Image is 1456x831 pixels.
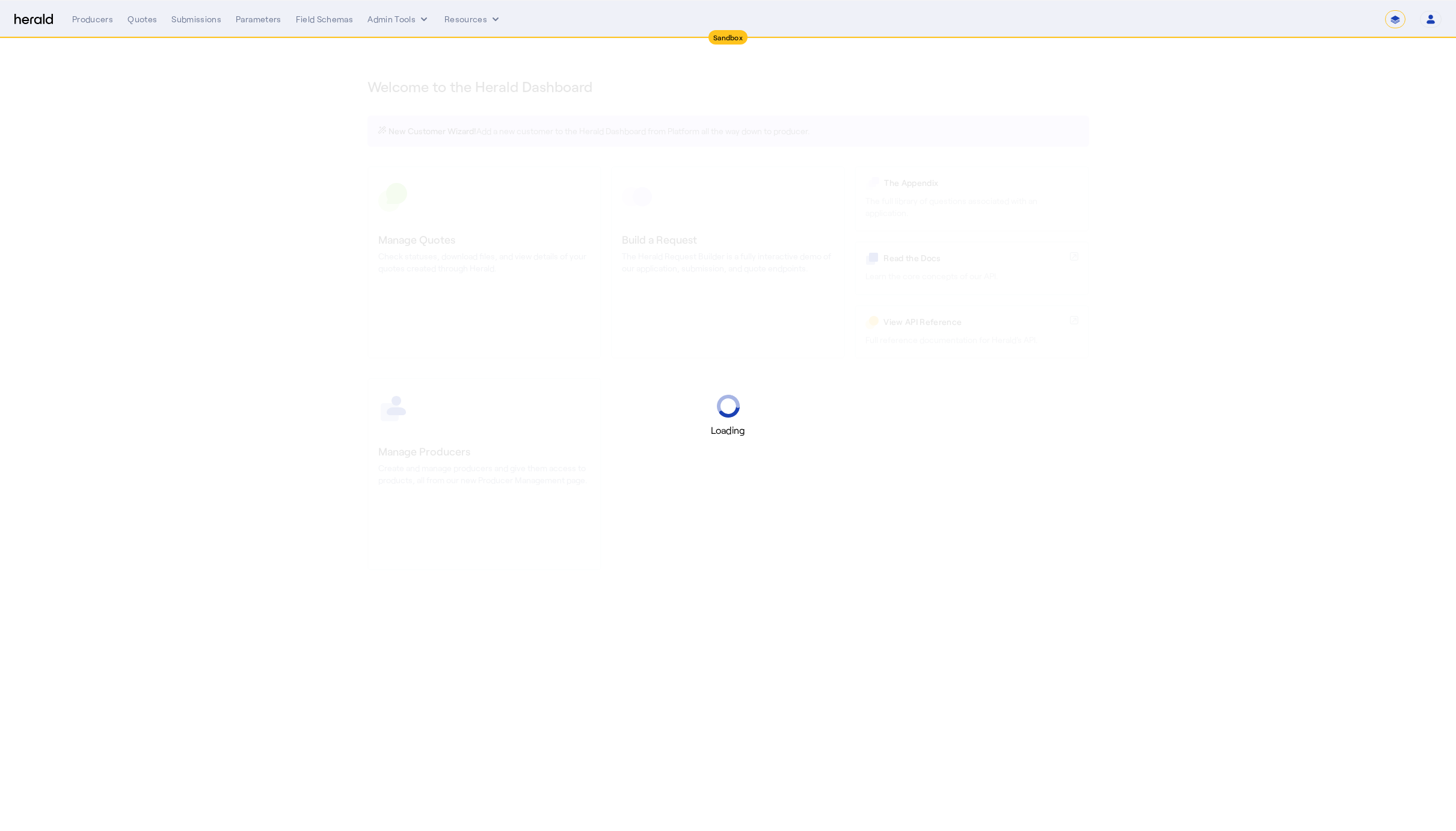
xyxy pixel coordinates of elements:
div: Producers [72,13,113,25]
button: Resources dropdown menu [444,13,502,25]
button: internal dropdown menu [367,13,430,25]
div: Submissions [171,13,221,25]
div: Field Schemas [296,13,354,25]
div: Sandbox [708,30,748,45]
div: Parameters [236,13,281,25]
div: Quotes [127,13,157,25]
img: Herald Logo [14,14,53,25]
